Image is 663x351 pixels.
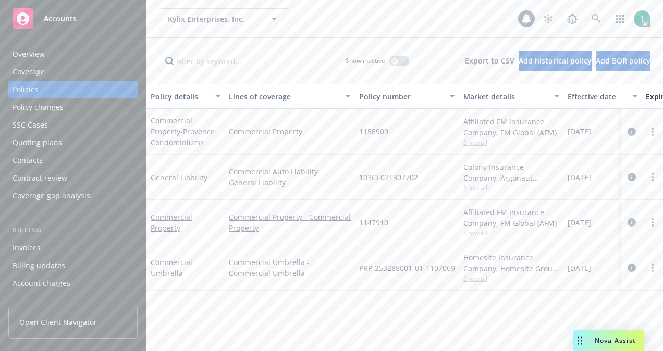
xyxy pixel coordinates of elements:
[568,172,591,183] span: [DATE]
[625,171,638,183] a: circleInformation
[13,46,45,62] div: Overview
[573,330,586,351] div: Drag to move
[151,127,215,147] span: - Provence Condominiums
[8,257,138,274] a: Billing updates
[562,8,583,29] a: Report a Bug
[229,166,351,177] a: Commercial Auto Liability
[359,262,455,273] span: PRP-253288001-01-1107069
[646,216,659,229] a: more
[596,56,650,66] span: Add BOR policy
[8,134,138,151] a: Quoting plans
[13,257,65,274] div: Billing updates
[568,126,591,137] span: [DATE]
[463,183,559,192] span: Show all
[13,152,43,169] div: Contacts
[229,126,351,137] a: Commercial Property
[8,64,138,80] a: Coverage
[563,84,642,109] button: Effective date
[229,257,351,279] a: Commercial Umbrella - Commercial Umbrella
[568,91,626,102] div: Effective date
[463,274,559,283] span: Show all
[463,116,559,138] div: Affiliated FM Insurance Company, FM Global (AFM)
[229,211,351,233] a: Commercial Property - Commercial Property
[646,171,659,183] a: more
[13,134,62,151] div: Quoting plans
[646,261,659,274] a: more
[13,293,73,309] div: Installment plans
[151,91,209,102] div: Policy details
[568,262,591,273] span: [DATE]
[8,46,138,62] a: Overview
[519,51,592,71] button: Add historical policy
[8,225,138,235] div: Billing
[519,56,592,66] span: Add historical policy
[596,51,650,71] button: Add BOR policy
[568,217,591,228] span: [DATE]
[595,336,636,345] span: Nova Assist
[8,275,138,292] a: Account charges
[13,99,64,116] div: Policy changes
[463,138,559,147] span: Show all
[355,84,459,109] button: Policy number
[359,91,444,102] div: Policy number
[168,14,258,24] span: Kylix Enterprises, Inc.
[463,229,559,237] span: Show all
[151,212,192,233] a: Commercial Property
[346,56,385,65] span: Show inactive
[625,216,638,229] a: circleInformation
[13,275,70,292] div: Account charges
[229,177,351,188] a: General Liability
[8,117,138,133] a: SSC Cases
[225,84,355,109] button: Lines of coverage
[625,261,638,274] a: circleInformation
[459,84,563,109] button: Market details
[151,257,192,278] a: Commercial Umbrella
[463,252,559,274] div: Homesite Insurance Company, Homesite Group Incorporated, Great Point Insurance Company
[13,187,90,204] div: Coverage gap analysis
[13,240,41,256] div: Invoices
[646,126,659,138] a: more
[8,152,138,169] a: Contacts
[465,56,514,66] span: Export to CSV
[359,172,418,183] span: 103GL021307702
[44,15,77,23] span: Accounts
[13,64,45,80] div: Coverage
[8,4,138,33] a: Accounts
[146,84,225,109] button: Policy details
[13,81,39,98] div: Policies
[573,330,644,351] button: Nova Assist
[359,217,388,228] span: 1147910
[159,51,339,71] input: Filter by keyword...
[13,117,48,133] div: SSC Cases
[151,172,207,182] a: General Liability
[8,81,138,98] a: Policies
[359,126,388,137] span: 1158909
[625,126,638,138] a: circleInformation
[463,91,548,102] div: Market details
[151,116,215,147] a: Commercial Property
[8,187,138,204] a: Coverage gap analysis
[586,8,607,29] a: Search
[634,10,650,27] img: photo
[538,8,559,29] a: Stop snowing
[610,8,631,29] a: Switch app
[159,8,289,29] button: Kylix Enterprises, Inc.
[13,170,67,186] div: Contract review
[8,240,138,256] a: Invoices
[8,170,138,186] a: Contract review
[229,91,339,102] div: Lines of coverage
[19,317,97,328] span: Open Client Navigator
[8,293,138,309] a: Installment plans
[8,99,138,116] a: Policy changes
[465,51,514,71] button: Export to CSV
[463,161,559,183] div: Colony Insurance Company, Argonaut Insurance Company (Argo), CRC Group
[463,207,559,229] div: Affiliated FM Insurance Company, FM Global (AFM)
